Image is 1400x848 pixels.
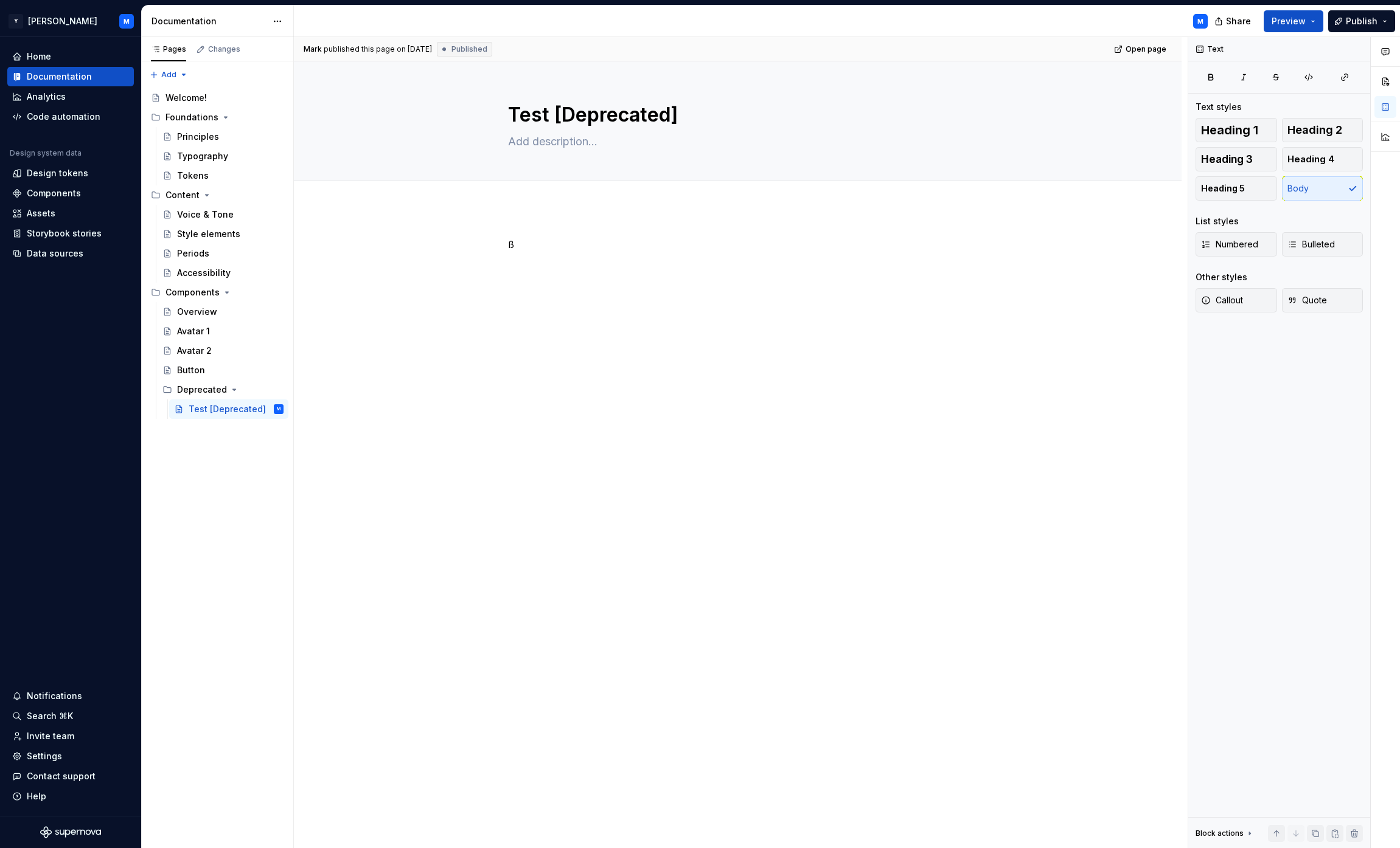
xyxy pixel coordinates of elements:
[177,170,209,182] div: Tokens
[27,111,100,123] div: Code automation
[1346,15,1377,27] span: Publish
[27,690,82,702] div: Notifications
[169,399,288,419] a: Test [Deprecated]M
[10,148,82,158] div: Design system data
[304,44,322,54] span: Mark
[151,15,266,27] div: Documentation
[146,66,192,83] button: Add
[1197,16,1203,26] div: M
[508,237,968,252] p: ß
[1196,232,1277,257] button: Numbered
[177,209,234,221] div: Voice & Tone
[2,8,139,34] button: Y[PERSON_NAME]M
[146,185,288,205] div: Content
[1328,10,1395,32] button: Publish
[189,403,266,415] div: Test [Deprecated]
[1287,294,1327,306] span: Quote
[177,306,217,318] div: Overview
[7,87,134,106] a: Analytics
[27,770,96,782] div: Contact support
[27,790,46,802] div: Help
[158,205,288,224] a: Voice & Tone
[1287,124,1342,136] span: Heading 2
[277,403,280,415] div: M
[28,15,97,27] div: [PERSON_NAME]
[324,44,432,54] div: published this page on [DATE]
[158,322,288,341] a: Avatar 1
[158,244,288,263] a: Periods
[1196,147,1277,171] button: Heading 3
[124,16,130,26] div: M
[177,228,240,240] div: Style elements
[158,302,288,322] a: Overview
[1201,182,1245,195] span: Heading 5
[7,746,134,766] a: Settings
[1110,41,1172,58] a: Open page
[158,380,288,399] div: Deprecated
[1196,215,1239,227] div: List styles
[158,127,288,147] a: Principles
[7,706,134,726] button: Search ⌘K
[27,207,55,219] div: Assets
[151,44,186,54] div: Pages
[7,184,134,203] a: Components
[7,244,134,263] a: Data sources
[177,150,228,162] div: Typography
[1196,118,1277,142] button: Heading 1
[27,247,83,260] div: Data sources
[158,341,288,360] a: Avatar 2
[177,384,227,396] div: Deprecated
[1201,294,1243,306] span: Callout
[165,111,218,123] div: Foundations
[158,147,288,166] a: Typography
[1201,153,1253,165] span: Heading 3
[1226,15,1251,27] span: Share
[177,325,210,337] div: Avatar 1
[7,47,134,66] a: Home
[146,283,288,302] div: Components
[1196,101,1242,113] div: Text styles
[7,67,134,86] a: Documentation
[7,726,134,746] a: Invite team
[7,686,134,706] button: Notifications
[165,286,220,298] div: Components
[1196,271,1247,283] div: Other styles
[158,224,288,244] a: Style elements
[1196,288,1277,312] button: Callout
[208,44,240,54] div: Changes
[27,91,66,103] div: Analytics
[165,189,200,201] div: Content
[1282,288,1363,312] button: Quote
[506,100,966,129] textarea: Test [Deprecated]
[146,108,288,127] div: Foundations
[1201,124,1258,136] span: Heading 1
[7,787,134,806] button: Help
[27,71,92,83] div: Documentation
[1208,10,1259,32] button: Share
[1272,15,1306,27] span: Preview
[1196,825,1255,842] div: Block actions
[27,730,74,742] div: Invite team
[27,750,62,762] div: Settings
[146,88,288,419] div: Page tree
[158,166,288,185] a: Tokens
[1264,10,1323,32] button: Preview
[9,14,23,29] div: Y
[40,826,101,838] svg: Supernova Logo
[27,50,51,63] div: Home
[451,44,487,54] span: Published
[7,224,134,243] a: Storybook stories
[1126,44,1166,54] span: Open page
[7,767,134,786] button: Contact support
[1282,232,1363,257] button: Bulleted
[1196,829,1244,838] div: Block actions
[27,167,88,179] div: Design tokens
[158,360,288,380] a: Button
[177,267,231,279] div: Accessibility
[177,131,219,143] div: Principles
[1196,176,1277,201] button: Heading 5
[1282,118,1363,142] button: Heading 2
[27,187,81,199] div: Components
[1287,238,1335,250] span: Bulleted
[177,345,212,357] div: Avatar 2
